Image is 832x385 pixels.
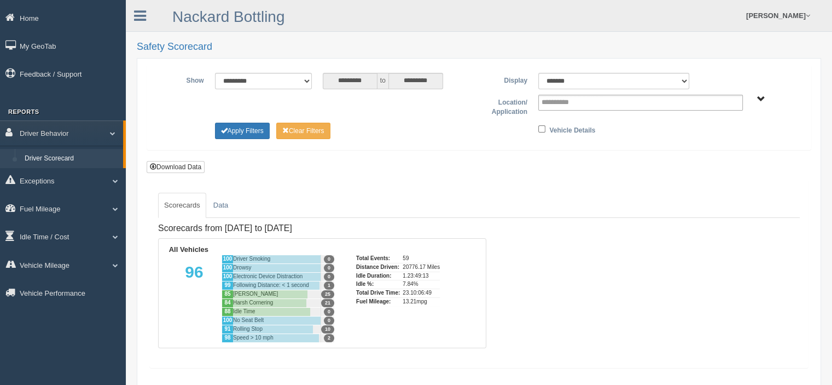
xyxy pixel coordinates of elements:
[167,255,222,342] div: 96
[20,149,123,169] a: Driver Scorecard
[356,263,400,272] div: Distance Driven:
[324,255,334,263] span: 0
[403,263,440,272] div: 20776.17 Miles
[403,280,440,289] div: 7.84%
[356,255,400,263] div: Total Events:
[158,193,206,218] a: Scorecards
[222,334,233,342] div: 98
[222,307,233,316] div: 88
[222,255,233,263] div: 100
[403,255,440,263] div: 59
[222,263,233,272] div: 100
[403,297,440,306] div: 13.21mpg
[276,123,330,139] button: Change Filter Options
[215,123,270,139] button: Change Filter Options
[324,334,334,342] span: 2
[403,272,440,280] div: 1.23:49:13
[324,264,334,272] span: 0
[321,325,334,334] span: 10
[155,73,210,86] label: Show
[356,289,400,297] div: Total Drive Time:
[222,281,233,290] div: 99
[137,42,821,53] h2: Safety Scorecard
[324,281,334,290] span: 1
[324,308,334,316] span: 0
[549,123,595,136] label: Vehicle Details
[321,290,334,298] span: 25
[207,193,234,218] a: Data
[222,316,233,325] div: 100
[172,8,284,25] a: Nackard Bottling
[479,73,533,86] label: Display
[222,298,233,307] div: 84
[403,289,440,297] div: 23.10:06:49
[147,161,205,173] button: Download Data
[377,73,388,89] span: to
[321,299,334,307] span: 21
[356,297,400,306] div: Fuel Mileage:
[158,223,486,233] h4: Scorecards from [DATE] to [DATE]
[222,290,233,298] div: 85
[222,325,233,334] div: 91
[169,245,208,254] b: All Vehicles
[324,273,334,281] span: 0
[222,272,233,281] div: 100
[356,280,400,289] div: Idle %:
[479,95,533,117] label: Location/ Application
[356,272,400,280] div: Idle Duration:
[324,317,334,325] span: 0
